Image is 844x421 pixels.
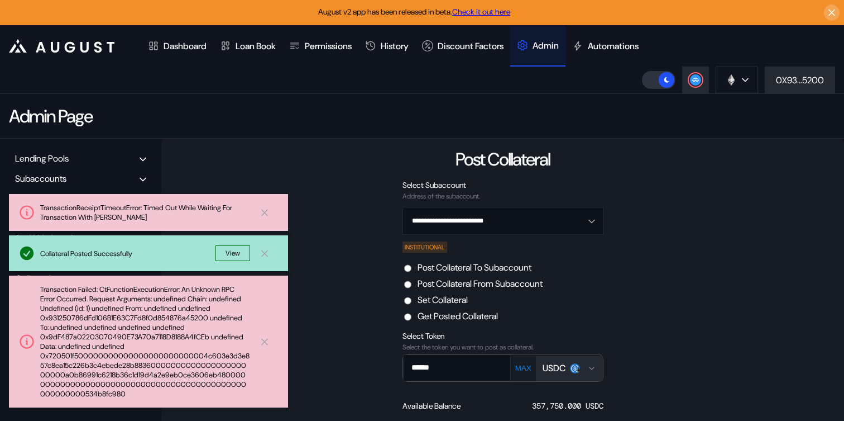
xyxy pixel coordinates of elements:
[536,356,603,381] button: Open menu for selecting token for payment
[215,245,250,261] button: View
[9,105,92,128] div: Admin Page
[776,74,824,86] div: 0X93...5200
[532,401,603,411] div: 357,750.000 USDC
[40,249,215,258] div: Collateral Posted Successfully
[213,25,282,67] a: Loan Book
[15,153,69,164] div: Lending Pools
[40,285,250,399] div: Transaction Failed: CtFunctionExecutionError: An Unknown RPC Error Occurred. Request Arguments: u...
[415,25,510,67] a: Discount Factors
[402,180,603,190] div: Select Subaccount
[452,7,510,17] a: Check it out here
[15,173,66,185] div: Subaccounts
[543,362,565,374] div: USDC
[141,25,213,67] a: Dashboard
[533,40,559,51] div: Admin
[402,192,603,200] div: Address of the subaccount.
[418,294,468,306] label: Set Collateral
[716,67,758,93] button: chain logo
[418,310,498,322] label: Get Posted Collateral
[40,203,250,222] div: TransactionReceiptTimeoutError: Timed Out While Waiting For Transaction With [PERSON_NAME]
[236,40,276,52] div: Loan Book
[455,148,550,171] div: Post Collateral
[725,74,737,86] img: chain logo
[765,67,835,93] button: 0X93...5200
[510,25,565,67] a: Admin
[282,25,358,67] a: Permissions
[588,40,639,52] div: Automations
[358,25,415,67] a: History
[402,401,461,411] div: Available Balance
[402,331,603,341] div: Select Token
[402,242,448,253] div: INSTITUTIONAL
[575,367,582,373] img: svg+xml,%3c
[305,40,352,52] div: Permissions
[418,278,543,290] label: Post Collateral From Subaccount
[402,343,603,351] div: Select the token you want to post as collateral.
[512,363,535,373] button: MAX
[565,25,645,67] a: Automations
[570,363,580,373] img: usdc.png
[318,7,510,17] span: August v2 app has been released in beta.
[402,207,603,235] button: Open menu
[418,262,531,273] label: Post Collateral To Subaccount
[164,40,207,52] div: Dashboard
[438,40,503,52] div: Discount Factors
[381,40,409,52] div: History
